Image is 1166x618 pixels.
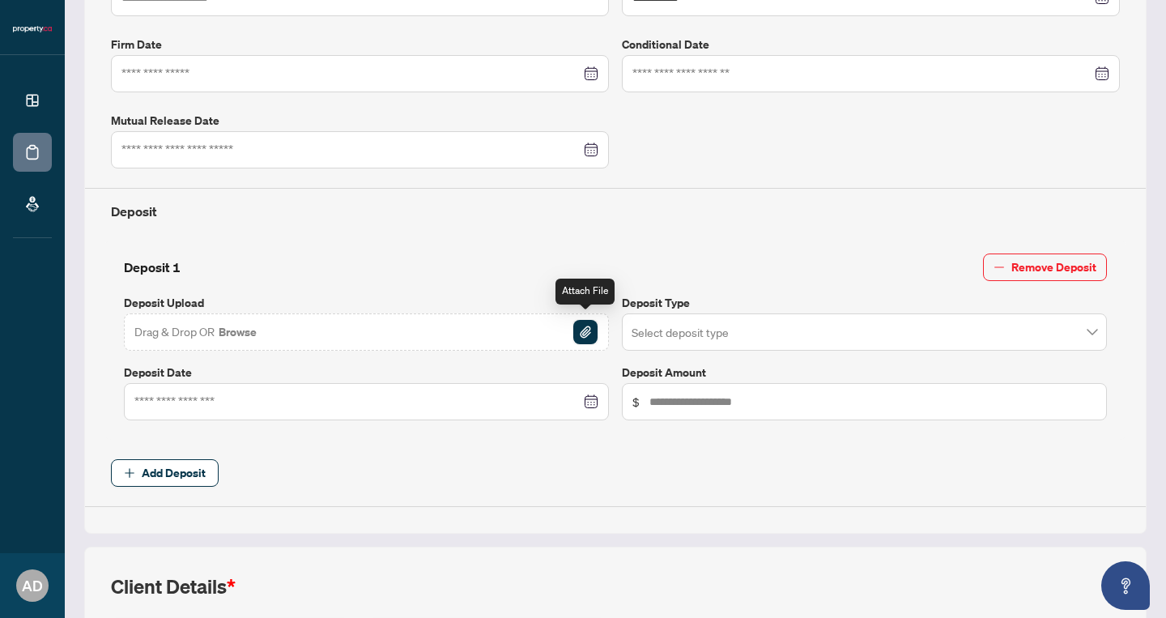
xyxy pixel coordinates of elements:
span: Drag & Drop OR [134,322,258,343]
h4: Deposit 1 [124,258,181,277]
label: Mutual Release Date [111,112,609,130]
button: Add Deposit [111,459,219,487]
button: Open asap [1101,561,1150,610]
div: Attach File [555,279,615,305]
h4: Deposit [111,202,1120,221]
label: Deposit Date [124,364,609,381]
span: Add Deposit [142,460,206,486]
span: AD [22,574,43,597]
span: Remove Deposit [1011,254,1096,280]
h2: Client Details [111,573,236,599]
span: plus [124,467,135,479]
label: Deposit Upload [124,294,609,312]
img: logo [13,24,52,34]
label: Deposit Amount [622,364,1107,381]
label: Conditional Date [622,36,1120,53]
button: Browse [217,322,258,343]
span: $ [632,393,640,411]
button: File Attachement [572,319,598,345]
span: Drag & Drop OR BrowseFile Attachement [124,313,609,351]
button: Remove Deposit [983,254,1107,281]
span: minus [994,262,1005,273]
label: Firm Date [111,36,609,53]
img: File Attachement [573,320,598,344]
label: Deposit Type [622,294,1107,312]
